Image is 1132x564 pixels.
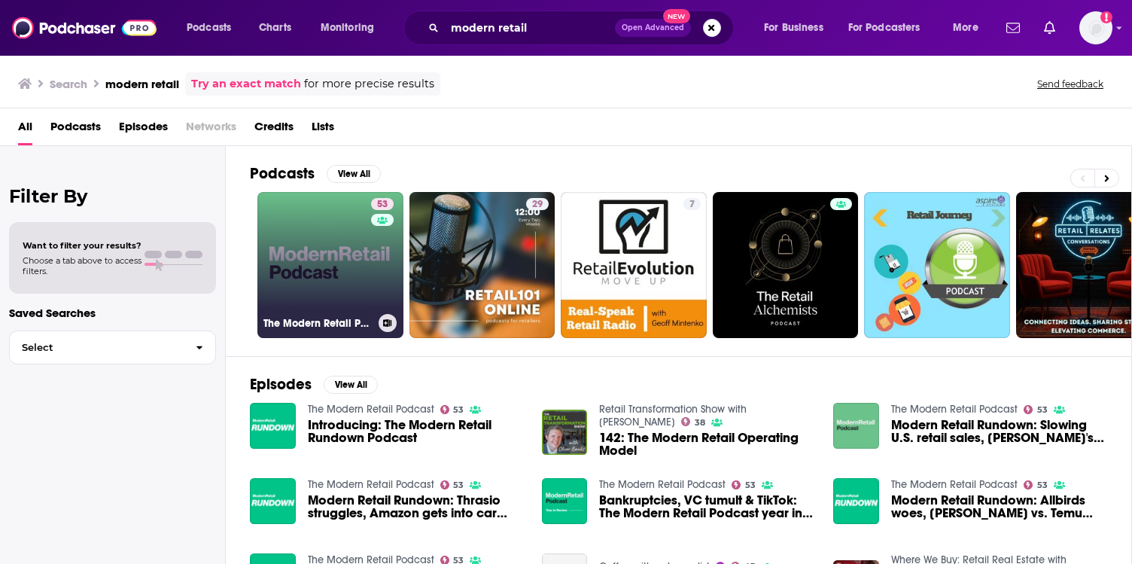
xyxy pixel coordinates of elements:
a: The Modern Retail Podcast [308,478,434,491]
span: 53 [1037,482,1048,489]
a: The Modern Retail Podcast [891,403,1018,416]
span: For Podcasters [848,17,921,38]
a: Try an exact match [191,75,301,93]
h3: Search [50,77,87,91]
a: 53 [732,480,756,489]
img: Modern Retail Rundown: Thrasio struggles, Amazon gets into car sales & retailers expect muted hol... [250,478,296,524]
span: For Business [764,17,823,38]
span: Want to filter your results? [23,240,141,251]
a: Charts [249,16,300,40]
a: 53 [440,405,464,414]
img: Modern Retail Rundown: Allbirds woes, Shein vs. Temu and the rise of 'premiumization' [833,478,879,524]
h2: Filter By [9,185,216,207]
a: 7 [561,192,707,338]
span: 53 [453,482,464,489]
a: Modern Retail Rundown: Slowing U.S. retail sales, Thrasio's comeback & Care/of troubles [891,419,1107,444]
span: 38 [695,419,705,426]
svg: Add a profile image [1100,11,1112,23]
button: open menu [942,16,997,40]
a: 29 [526,198,549,210]
a: Credits [254,114,294,145]
a: 53 [1024,405,1048,414]
span: 29 [532,197,543,212]
button: View All [327,165,381,183]
span: 53 [453,407,464,413]
a: 53 [371,198,394,210]
a: 7 [683,198,701,210]
p: Saved Searches [9,306,216,320]
a: PodcastsView All [250,164,381,183]
a: 53 [440,480,464,489]
span: Monitoring [321,17,374,38]
a: The Modern Retail Podcast [599,478,726,491]
img: Podchaser - Follow, Share and Rate Podcasts [12,14,157,42]
button: open menu [176,16,251,40]
span: Choose a tab above to access filters. [23,255,141,276]
span: Logged in as E_Looks [1079,11,1112,44]
span: Lists [312,114,334,145]
span: Podcasts [50,114,101,145]
span: Modern Retail Rundown: Allbirds woes, [PERSON_NAME] vs. Temu and the rise of 'premiumization' [891,494,1107,520]
span: 53 [453,557,464,564]
img: Modern Retail Rundown: Slowing U.S. retail sales, Thrasio's comeback & Care/of troubles [833,403,879,449]
a: 29 [409,192,555,338]
button: Send feedback [1033,78,1108,90]
a: 53 [1024,480,1048,489]
button: Open AdvancedNew [615,19,691,37]
button: open menu [838,16,942,40]
a: Bankruptcies, VC tumult & TikTok: The Modern Retail Podcast year in review [599,494,815,520]
h2: Podcasts [250,164,315,183]
div: Search podcasts, credits, & more... [418,11,748,45]
span: Select [10,343,184,352]
span: 53 [1037,407,1048,413]
input: Search podcasts, credits, & more... [445,16,615,40]
h2: Episodes [250,375,312,394]
span: Podcasts [187,17,231,38]
button: View All [324,376,378,394]
h3: The Modern Retail Podcast [263,317,373,330]
a: 142: The Modern Retail Operating Model [599,431,815,457]
a: The Modern Retail Podcast [308,403,434,416]
a: All [18,114,32,145]
h3: modern retail [105,77,179,91]
span: Modern Retail Rundown: Slowing U.S. retail sales, [PERSON_NAME]'s comeback & Care/of troubles [891,419,1107,444]
span: Charts [259,17,291,38]
img: Introducing: The Modern Retail Rundown Podcast [250,403,296,449]
a: Show notifications dropdown [1038,15,1061,41]
span: More [953,17,978,38]
img: Bankruptcies, VC tumult & TikTok: The Modern Retail Podcast year in review [542,478,588,524]
button: open menu [753,16,842,40]
span: 7 [689,197,695,212]
img: 142: The Modern Retail Operating Model [542,410,588,456]
span: Open Advanced [622,24,684,32]
img: User Profile [1079,11,1112,44]
a: 53The Modern Retail Podcast [257,192,403,338]
span: New [663,9,690,23]
a: Show notifications dropdown [1000,15,1026,41]
a: The Modern Retail Podcast [891,478,1018,491]
span: 53 [745,482,756,489]
span: for more precise results [304,75,434,93]
span: Networks [186,114,236,145]
a: Modern Retail Rundown: Allbirds woes, Shein vs. Temu and the rise of 'premiumization' [891,494,1107,520]
a: Introducing: The Modern Retail Rundown Podcast [308,419,524,444]
a: EpisodesView All [250,375,378,394]
a: Episodes [119,114,168,145]
a: Modern Retail Rundown: Thrasio struggles, Amazon gets into car sales & retailers expect muted hol... [308,494,524,520]
a: 38 [681,417,705,426]
button: open menu [310,16,394,40]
